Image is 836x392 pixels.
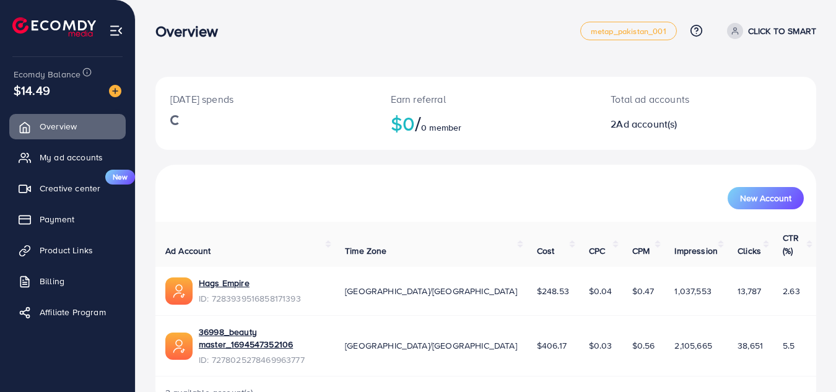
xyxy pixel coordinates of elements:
[9,238,126,263] a: Product Links
[738,339,763,352] span: 38,651
[40,275,64,287] span: Billing
[40,244,93,256] span: Product Links
[674,339,712,352] span: 2,105,665
[748,24,816,38] p: CLICK TO SMART
[14,68,81,81] span: Ecomdy Balance
[674,285,711,297] span: 1,037,553
[421,121,461,134] span: 0 member
[722,23,816,39] a: CLICK TO SMART
[589,339,612,352] span: $0.03
[591,27,666,35] span: metap_pakistan_001
[738,285,761,297] span: 13,787
[12,17,96,37] img: logo
[616,117,677,131] span: Ad account(s)
[109,85,121,97] img: image
[105,170,135,185] span: New
[9,300,126,324] a: Affiliate Program
[40,120,77,133] span: Overview
[199,292,301,305] span: ID: 7283939516858171393
[632,245,650,257] span: CPM
[199,277,301,289] a: Hags Empire
[537,245,555,257] span: Cost
[391,92,581,107] p: Earn referral
[740,194,791,203] span: New Account
[345,339,517,352] span: [GEOGRAPHIC_DATA]/[GEOGRAPHIC_DATA]
[9,176,126,201] a: Creative centerNew
[199,326,325,351] a: 36998_beauty master_1694547352106
[9,269,126,294] a: Billing
[155,22,228,40] h3: Overview
[783,232,799,256] span: CTR (%)
[632,285,655,297] span: $0.47
[165,277,193,305] img: ic-ads-acc.e4c84228.svg
[738,245,761,257] span: Clicks
[537,285,569,297] span: $248.53
[611,118,746,130] h2: 2
[165,245,211,257] span: Ad Account
[783,285,800,297] span: 2.63
[589,285,612,297] span: $0.04
[9,145,126,170] a: My ad accounts
[40,151,103,163] span: My ad accounts
[674,245,718,257] span: Impression
[9,207,126,232] a: Payment
[170,92,361,107] p: [DATE] spends
[345,285,517,297] span: [GEOGRAPHIC_DATA]/[GEOGRAPHIC_DATA]
[14,81,50,99] span: $14.49
[783,339,795,352] span: 5.5
[632,339,655,352] span: $0.56
[589,245,605,257] span: CPC
[9,114,126,139] a: Overview
[109,24,123,38] img: menu
[40,213,74,225] span: Payment
[165,333,193,360] img: ic-ads-acc.e4c84228.svg
[580,22,677,40] a: metap_pakistan_001
[415,109,421,137] span: /
[199,354,325,366] span: ID: 7278025278469963777
[40,306,106,318] span: Affiliate Program
[40,182,100,194] span: Creative center
[345,245,386,257] span: Time Zone
[611,92,746,107] p: Total ad accounts
[391,111,581,135] h2: $0
[537,339,567,352] span: $406.17
[728,187,804,209] button: New Account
